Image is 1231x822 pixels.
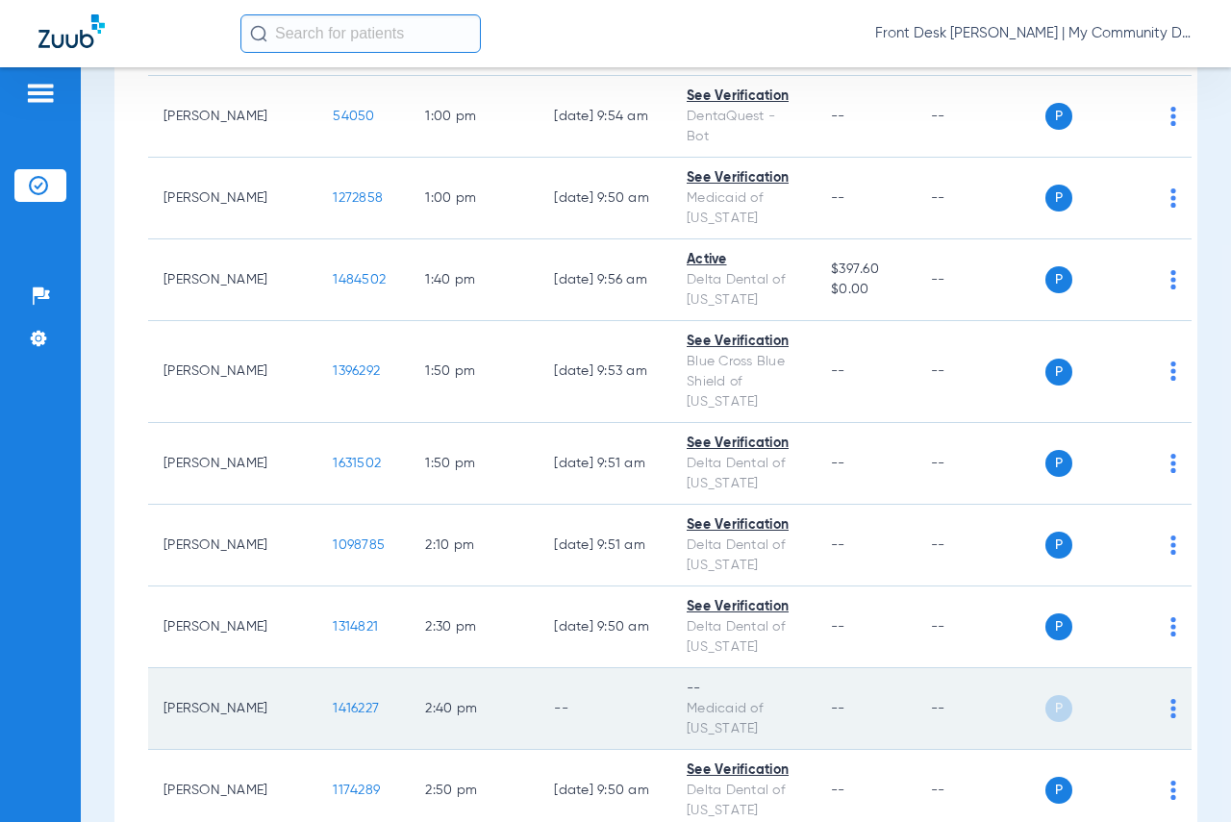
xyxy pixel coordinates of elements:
[831,538,845,552] span: --
[410,321,539,423] td: 1:50 PM
[916,321,1045,423] td: --
[539,321,671,423] td: [DATE] 9:53 AM
[148,423,317,505] td: [PERSON_NAME]
[333,273,386,286] span: 1484502
[333,538,385,552] span: 1098785
[539,158,671,239] td: [DATE] 9:50 AM
[1170,107,1176,126] img: group-dot-blue.svg
[148,321,317,423] td: [PERSON_NAME]
[687,679,800,699] div: --
[410,668,539,750] td: 2:40 PM
[410,505,539,586] td: 2:10 PM
[38,14,105,48] img: Zuub Logo
[148,158,317,239] td: [PERSON_NAME]
[1170,361,1176,381] img: group-dot-blue.svg
[687,434,800,454] div: See Verification
[1045,695,1072,722] span: P
[539,423,671,505] td: [DATE] 9:51 AM
[687,597,800,617] div: See Verification
[916,423,1045,505] td: --
[916,668,1045,750] td: --
[831,364,845,378] span: --
[333,457,381,470] span: 1631502
[148,505,317,586] td: [PERSON_NAME]
[539,586,671,668] td: [DATE] 9:50 AM
[1045,266,1072,293] span: P
[687,617,800,658] div: Delta Dental of [US_STATE]
[687,270,800,311] div: Delta Dental of [US_STATE]
[687,454,800,494] div: Delta Dental of [US_STATE]
[916,586,1045,668] td: --
[687,515,800,536] div: See Verification
[831,260,900,280] span: $397.60
[831,280,900,300] span: $0.00
[831,457,845,470] span: --
[831,620,845,634] span: --
[687,332,800,352] div: See Verification
[333,702,379,715] span: 1416227
[1135,730,1231,822] iframe: Chat Widget
[25,82,56,105] img: hamburger-icon
[333,364,380,378] span: 1396292
[410,158,539,239] td: 1:00 PM
[539,239,671,321] td: [DATE] 9:56 AM
[1045,613,1072,640] span: P
[1045,185,1072,212] span: P
[687,188,800,229] div: Medicaid of [US_STATE]
[687,107,800,147] div: DentaQuest - Bot
[831,702,845,715] span: --
[1045,532,1072,559] span: P
[250,25,267,42] img: Search Icon
[916,505,1045,586] td: --
[916,158,1045,239] td: --
[1170,188,1176,208] img: group-dot-blue.svg
[1045,103,1072,130] span: P
[148,76,317,158] td: [PERSON_NAME]
[1045,359,1072,386] span: P
[410,586,539,668] td: 2:30 PM
[687,699,800,739] div: Medicaid of [US_STATE]
[333,191,383,205] span: 1272858
[539,76,671,158] td: [DATE] 9:54 AM
[831,110,845,123] span: --
[1170,454,1176,473] img: group-dot-blue.svg
[687,250,800,270] div: Active
[831,191,845,205] span: --
[410,76,539,158] td: 1:00 PM
[410,423,539,505] td: 1:50 PM
[687,352,800,412] div: Blue Cross Blue Shield of [US_STATE]
[1170,270,1176,289] img: group-dot-blue.svg
[875,24,1193,43] span: Front Desk [PERSON_NAME] | My Community Dental Centers
[333,784,380,797] span: 1174289
[831,784,845,797] span: --
[148,668,317,750] td: [PERSON_NAME]
[1170,617,1176,636] img: group-dot-blue.svg
[916,76,1045,158] td: --
[1045,450,1072,477] span: P
[410,239,539,321] td: 1:40 PM
[148,586,317,668] td: [PERSON_NAME]
[539,668,671,750] td: --
[687,760,800,781] div: See Verification
[916,239,1045,321] td: --
[1170,699,1176,718] img: group-dot-blue.svg
[333,110,374,123] span: 54050
[1045,777,1072,804] span: P
[539,505,671,586] td: [DATE] 9:51 AM
[148,239,317,321] td: [PERSON_NAME]
[687,87,800,107] div: See Verification
[1170,536,1176,555] img: group-dot-blue.svg
[687,536,800,576] div: Delta Dental of [US_STATE]
[687,168,800,188] div: See Verification
[687,781,800,821] div: Delta Dental of [US_STATE]
[240,14,481,53] input: Search for patients
[333,620,378,634] span: 1314821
